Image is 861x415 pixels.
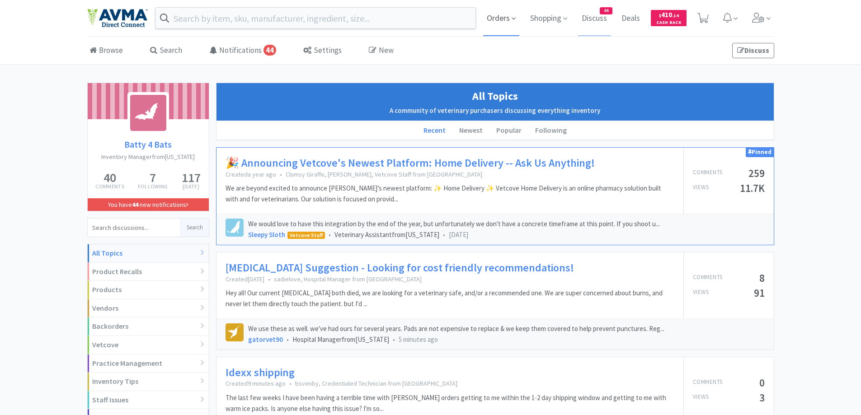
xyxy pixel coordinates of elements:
[732,43,774,58] a: Discuss
[693,392,709,403] p: Views
[88,137,209,152] a: Batty 4 Bats
[693,378,723,388] p: Comments
[693,168,723,178] p: Comments
[746,148,774,157] div: Pinned
[88,336,209,354] div: Vetcove
[248,334,765,345] div: Hospital Manager from [US_STATE]
[248,335,283,344] a: gatorvet90
[182,184,201,189] p: [DATE]
[443,230,445,239] span: •
[367,37,396,65] a: New
[578,14,611,23] a: Discuss44
[226,275,674,283] p: Created [DATE] sadielove, Hospital Manager from [GEOGRAPHIC_DATA]
[528,121,574,140] li: Following
[748,168,765,178] h5: 259
[88,152,209,162] h2: Inventory Manager from [US_STATE]
[88,317,209,336] div: Backorders
[329,230,331,239] span: •
[399,335,438,344] span: 5 minutes ago
[618,14,644,23] a: Deals
[88,198,209,211] a: You have44 new notifications
[226,366,295,379] a: Idexx shipping
[268,275,270,283] span: •
[88,299,209,318] div: Vendors
[132,201,138,209] strong: 44
[148,37,184,65] a: Search
[88,391,209,410] div: Staff Issues
[226,170,674,178] p: Created a year ago Clumsy Giraffe, [PERSON_NAME], Vetcove Staff from [GEOGRAPHIC_DATA]
[489,121,528,140] li: Popular
[740,183,765,193] h5: 11.7K
[248,219,765,229] p: We would love to have this integration by the end of the year, but unfortunately we don't have a ...
[248,229,765,240] div: Veterinary Assistant from [US_STATE]
[226,157,595,170] a: 🎉 Announcing Vetcove's Newest Platform: Home Delivery -- Ask Us Anything!
[88,354,209,373] div: Practice Management
[393,335,395,344] span: •
[693,273,723,283] p: Comments
[138,184,168,189] p: Following
[88,281,209,299] div: Products
[248,323,765,334] p: We use these as well. we've had ours for several years. Pads are not expensive to replace & we ke...
[226,392,674,414] p: The last few weeks I have been having a terrible time with [PERSON_NAME] orders getting to me wit...
[289,379,292,387] span: •
[759,392,765,403] h5: 3
[759,273,765,283] h5: 8
[138,171,168,184] h5: 7
[452,121,489,140] li: Newest
[226,261,574,275] a: [MEDICAL_DATA] Suggestion - Looking for cost friendly recommendations!
[155,8,476,28] input: Search by item, sku, manufacturer, ingredient, size...
[651,6,687,30] a: $410.14Cash Back
[600,8,612,14] span: 44
[180,219,209,237] button: Search
[207,37,278,65] a: Notifications44
[754,288,765,298] h5: 91
[656,20,681,26] span: Cash Back
[659,13,661,19] span: $
[87,9,148,28] img: e4e33dab9f054f5782a47901c742baa9_102.png
[88,244,209,263] div: All Topics
[287,335,289,344] span: •
[301,37,344,65] a: Settings
[95,171,124,184] h5: 40
[759,378,765,388] h5: 0
[226,183,674,205] p: We are beyond excited to announce [PERSON_NAME]’s newest platform: ✨ Home Delivery ✨ Vetcove Home...
[248,230,285,239] a: Sleepy Sloth
[263,45,276,56] span: 44
[87,37,125,65] a: Browse
[226,379,674,387] p: Created 9 minutes ago bsvenby, Credentialed Technician from [GEOGRAPHIC_DATA]
[221,105,769,116] h2: A community of veterinary purchasers discussing everything inventory
[226,288,674,309] p: Hey all! Our current [MEDICAL_DATA] both died, we are looking for a veterinary safe, and/or a rec...
[88,219,180,237] input: Search discussions...
[182,171,201,184] h5: 117
[95,184,124,189] p: Comments
[288,232,325,238] span: Vetcove Staff
[88,263,209,281] div: Product Recalls
[693,288,709,298] p: Views
[693,183,709,193] p: Views
[88,373,209,391] div: Inventory Tips
[280,170,282,178] span: •
[221,88,769,105] h1: All Topics
[449,230,468,239] span: [DATE]
[659,10,679,19] span: 410
[417,121,452,140] li: Recent
[672,13,679,19] span: . 14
